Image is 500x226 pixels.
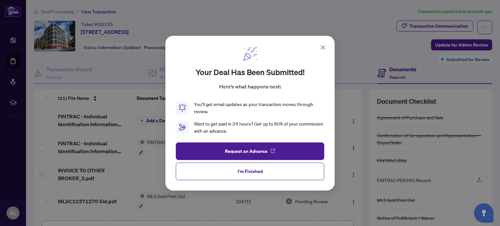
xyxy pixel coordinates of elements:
[219,83,281,90] p: Here’s what happens next:
[474,203,493,223] button: Open asap
[176,162,324,180] button: I'm Finished
[238,166,263,176] span: I'm Finished
[194,101,324,115] div: You’ll get email updates as your transaction moves through review.
[194,120,324,135] div: Want to get paid in 24 hours? Get up to 80% of your commission with an advance.
[225,146,268,156] span: Request an Advance
[196,67,305,77] h2: Your deal has been submitted!
[176,142,324,160] button: Request an Advance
